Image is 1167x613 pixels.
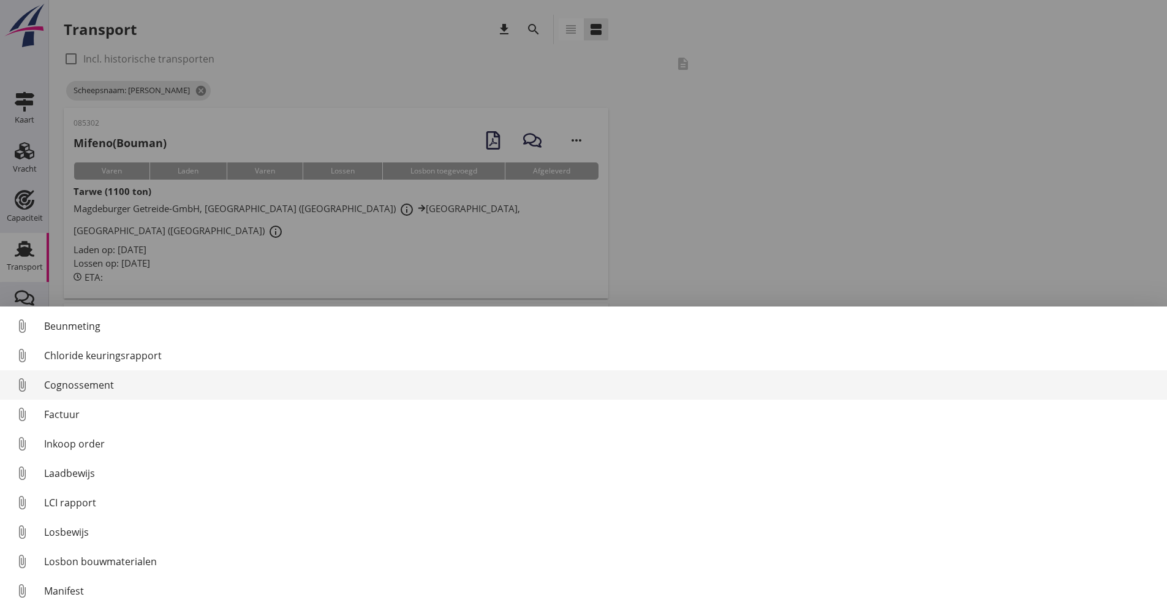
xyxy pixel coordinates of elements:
[12,463,32,483] i: attach_file
[12,375,32,395] i: attach_file
[44,436,1157,451] div: Inkoop order
[44,554,1157,569] div: Losbon bouwmaterialen
[12,552,32,571] i: attach_file
[44,378,1157,392] div: Cognossement
[44,584,1157,598] div: Manifest
[12,346,32,365] i: attach_file
[44,319,1157,333] div: Beunmeting
[12,581,32,601] i: attach_file
[12,316,32,336] i: attach_file
[44,495,1157,510] div: LCI rapport
[12,434,32,454] i: attach_file
[12,405,32,424] i: attach_file
[12,493,32,512] i: attach_file
[44,348,1157,363] div: Chloride keuringsrapport
[12,522,32,542] i: attach_file
[44,466,1157,481] div: Laadbewijs
[44,525,1157,539] div: Losbewijs
[44,407,1157,422] div: Factuur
